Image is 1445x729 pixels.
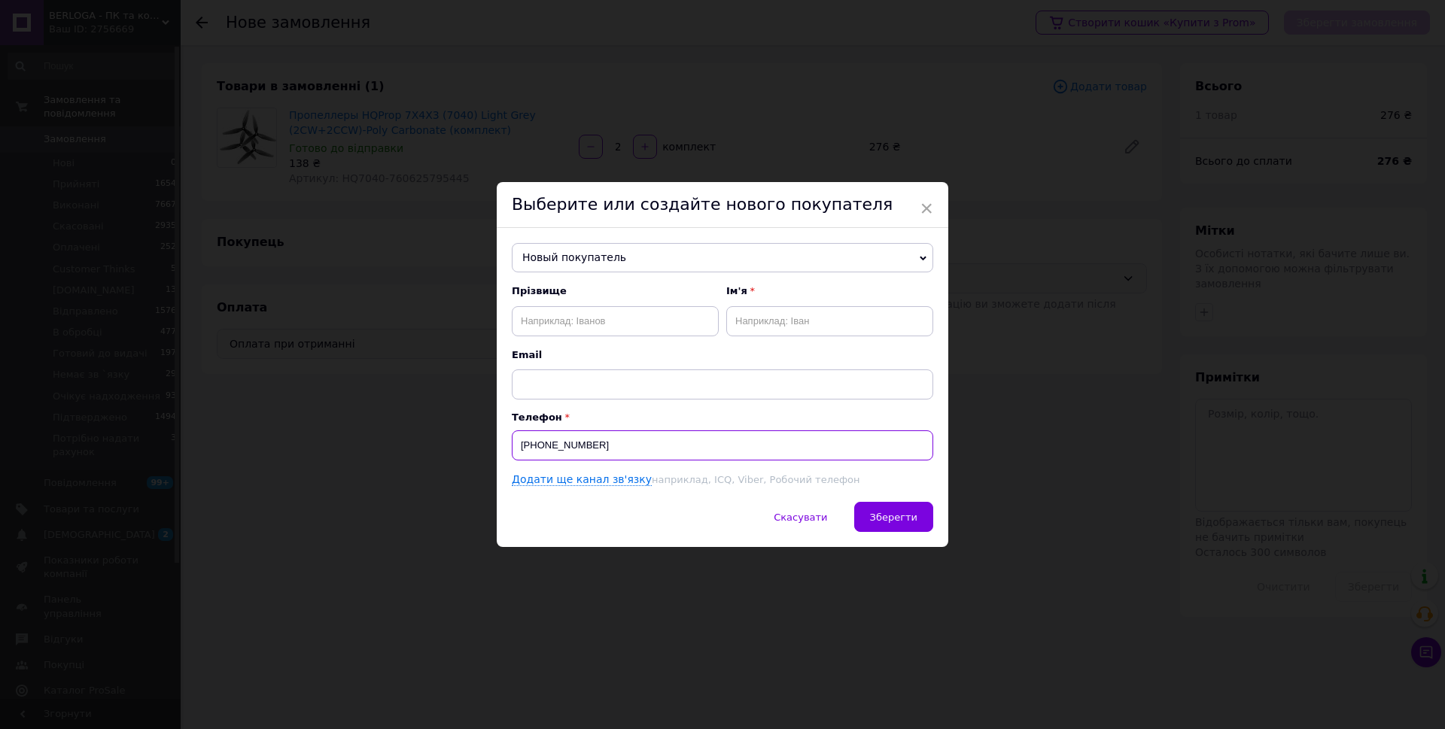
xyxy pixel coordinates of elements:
input: +38 096 0000000 [512,430,933,460]
button: Скасувати [758,502,843,532]
span: × [920,196,933,221]
span: Скасувати [774,512,827,523]
span: Email [512,348,933,362]
span: Новый покупатель [512,243,933,273]
span: Ім'я [726,284,933,298]
span: наприклад, ICQ, Viber, Робочий телефон [652,474,859,485]
input: Наприклад: Іванов [512,306,719,336]
span: Зберегти [870,512,917,523]
input: Наприклад: Іван [726,306,933,336]
span: Прізвище [512,284,719,298]
p: Телефон [512,412,933,423]
div: Выберите или создайте нового покупателя [497,182,948,228]
a: Додати ще канал зв'язку [512,473,652,486]
button: Зберегти [854,502,933,532]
